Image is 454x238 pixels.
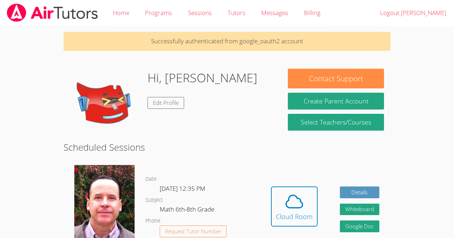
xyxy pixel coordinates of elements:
[145,196,163,205] dt: Subject
[70,69,142,140] img: default.png
[288,114,384,131] a: Select Teachers/Courses
[340,204,379,215] button: Whiteboard
[340,186,379,198] a: Details
[148,97,184,109] a: Edit Profile
[64,32,390,51] p: Successfully authenticated from google_oauth2 account
[145,175,156,184] dt: Date
[271,186,318,227] button: Cloud Room
[148,69,257,87] h1: Hi, [PERSON_NAME]
[288,69,384,88] button: Contact Support
[276,212,313,222] div: Cloud Room
[160,184,205,193] span: [DATE] 12:35 PM
[160,225,227,237] button: Request Tutor Number
[145,217,160,225] dt: Phone
[160,204,216,217] dd: Math 6th-8th Grade
[165,229,221,234] span: Request Tutor Number
[6,4,99,22] img: airtutors_banner-c4298cdbf04f3fff15de1276eac7730deb9818008684d7c2e4769d2f7ddbe033.png
[64,140,390,154] h2: Scheduled Sessions
[261,9,288,17] span: Messages
[288,93,384,110] button: Create Parent Account
[340,220,379,232] a: Google Doc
